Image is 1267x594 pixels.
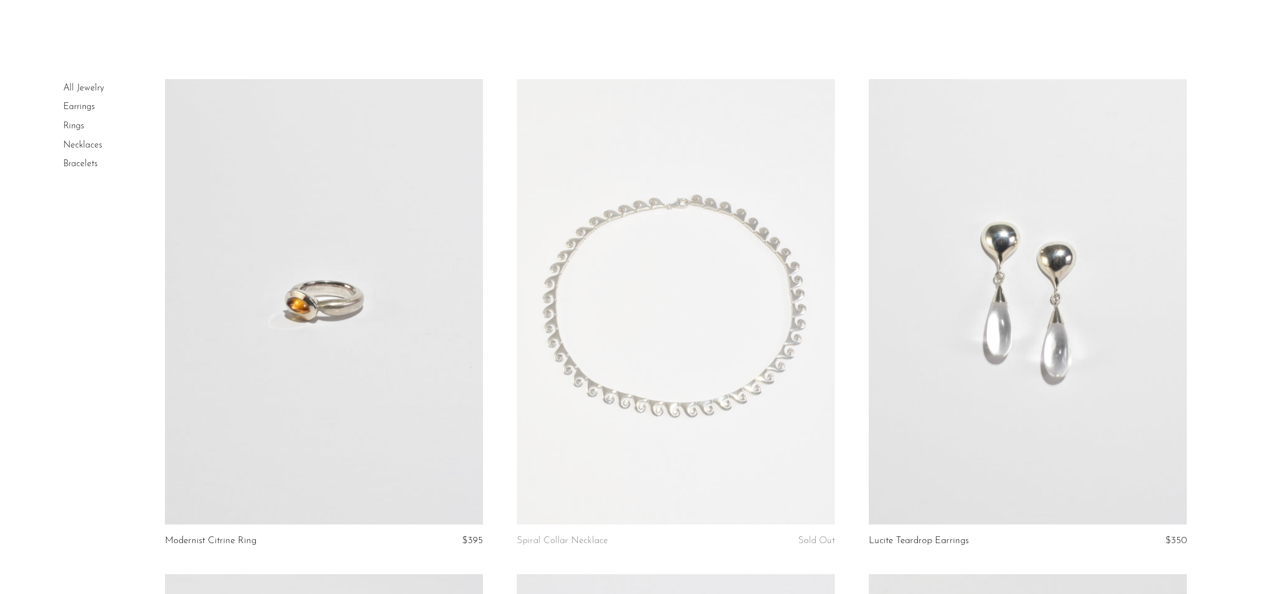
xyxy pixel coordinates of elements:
[63,84,104,93] a: All Jewelry
[63,102,95,111] a: Earrings
[1165,536,1187,545] span: $350
[165,536,256,546] a: Modernist Citrine Ring
[798,536,835,545] span: Sold Out
[462,536,483,545] span: $395
[63,141,102,150] a: Necklaces
[517,536,608,546] a: Spiral Collar Necklace
[63,122,84,131] a: Rings
[63,159,98,168] a: Bracelets
[869,536,969,546] a: Lucite Teardrop Earrings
